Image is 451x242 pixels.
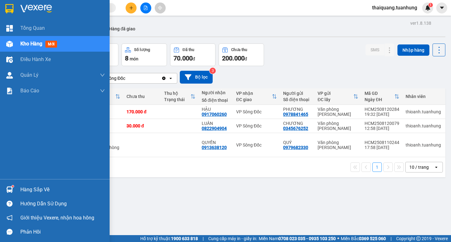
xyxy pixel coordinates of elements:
div: HẬU [202,107,230,112]
div: Phản hồi [20,227,105,237]
div: thioanh.tuanhung [406,142,441,147]
button: Đã thu70.000đ [170,44,215,66]
svg: Clear value [161,76,166,81]
span: Kho hàng [20,41,42,47]
strong: 1900 633 818 [171,236,198,241]
span: notification [7,215,13,221]
div: ver 1.8.138 [410,20,431,27]
div: Ngày ĐH [365,97,394,102]
div: 12:58 [DATE] [365,126,399,131]
img: warehouse-icon [6,186,13,193]
div: VP Sông Đốc [236,109,277,114]
button: caret-down [436,3,447,13]
button: aim [155,3,166,13]
svg: open [168,76,173,81]
div: 30.000 đ [127,123,158,128]
img: warehouse-icon [6,41,13,47]
button: 1 [372,162,382,172]
sup: 3 [210,68,216,74]
span: Báo cáo [20,87,39,95]
div: 0345676252 [283,126,308,131]
img: dashboard-icon [6,25,13,32]
div: 0913638120 [202,145,227,150]
button: file-add [140,3,151,13]
div: 10 / trang [409,164,429,170]
th: Toggle SortBy [161,88,199,105]
div: Thu hộ [164,91,190,96]
div: 0822904904 [202,126,227,131]
span: Quản Lý [20,71,39,79]
img: logo-vxr [5,4,13,13]
div: HCM2508110244 [365,140,399,145]
div: Chưa thu [231,48,247,52]
span: Điều hành xe [20,55,51,63]
div: VP Sông Đốc [100,75,125,81]
span: ⚪️ [337,237,339,240]
strong: 0369 525 060 [359,236,386,241]
span: 1 [429,3,432,7]
div: 0978841465 [283,112,308,117]
button: Chưa thu200.000đ [219,44,264,66]
div: thioanh.tuanhung [406,123,441,128]
button: Nhập hàng [397,44,429,56]
div: thioanh.tuanhung [406,109,441,114]
div: VP nhận [236,91,272,96]
div: 19:32 [DATE] [365,112,399,117]
img: solution-icon [6,88,13,94]
span: 8 [125,54,128,62]
div: Mã GD [365,91,394,96]
span: món [130,56,138,61]
span: Cung cấp máy in - giấy in: [208,235,257,242]
span: file-add [143,6,148,10]
div: Chưa thu [127,94,158,99]
div: 17:58 [DATE] [365,145,399,150]
div: Văn phòng [PERSON_NAME] [318,121,358,131]
button: Số lượng8món [122,44,167,66]
div: ĐC lấy [318,97,353,102]
button: SMS [365,44,384,55]
sup: 1 [428,3,433,7]
div: Nhân viên [406,94,441,99]
button: plus [126,3,137,13]
div: HCM2508120284 [365,107,399,112]
span: question-circle [7,201,13,207]
div: Người nhận [202,90,230,95]
div: QUYỀN [202,140,230,145]
div: HCM2508120079 [365,121,399,126]
span: 70.000 [174,54,193,62]
div: VP Sông Đốc [236,142,277,147]
span: Tổng Quan [20,24,45,32]
div: VP Sông Đốc [236,123,277,128]
img: warehouse-icon [6,72,13,79]
span: copyright [416,236,421,241]
span: 200.000 [222,54,245,62]
div: Hướng dẫn sử dụng [20,199,105,209]
svg: open [434,165,439,170]
span: Miền Bắc [341,235,386,242]
span: message [7,229,13,235]
div: LUÂN [202,121,230,126]
span: | [391,235,391,242]
th: Toggle SortBy [361,88,402,105]
div: CHƯƠNG [283,121,311,126]
img: warehouse-icon [6,56,13,63]
div: Văn phòng [PERSON_NAME] [318,107,358,117]
div: PHƯƠNG [283,107,311,112]
div: VP gửi [318,91,353,96]
th: Toggle SortBy [233,88,280,105]
div: Số điện thoại [283,97,311,102]
sup: 1 [12,185,14,187]
span: down [100,88,105,93]
button: Hàng đã giao [104,21,140,36]
div: Đã thu [183,48,194,52]
span: đ [245,56,247,61]
div: Số điện thoại [202,98,230,103]
span: caret-down [439,5,445,11]
strong: 0708 023 035 - 0935 103 250 [278,236,336,241]
div: Trạng thái [164,97,190,102]
div: ĐC giao [236,97,272,102]
span: mới [45,41,57,48]
input: Selected VP Sông Đốc. [126,75,127,81]
div: Hàng sắp về [20,185,105,194]
img: icon-new-feature [425,5,431,11]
